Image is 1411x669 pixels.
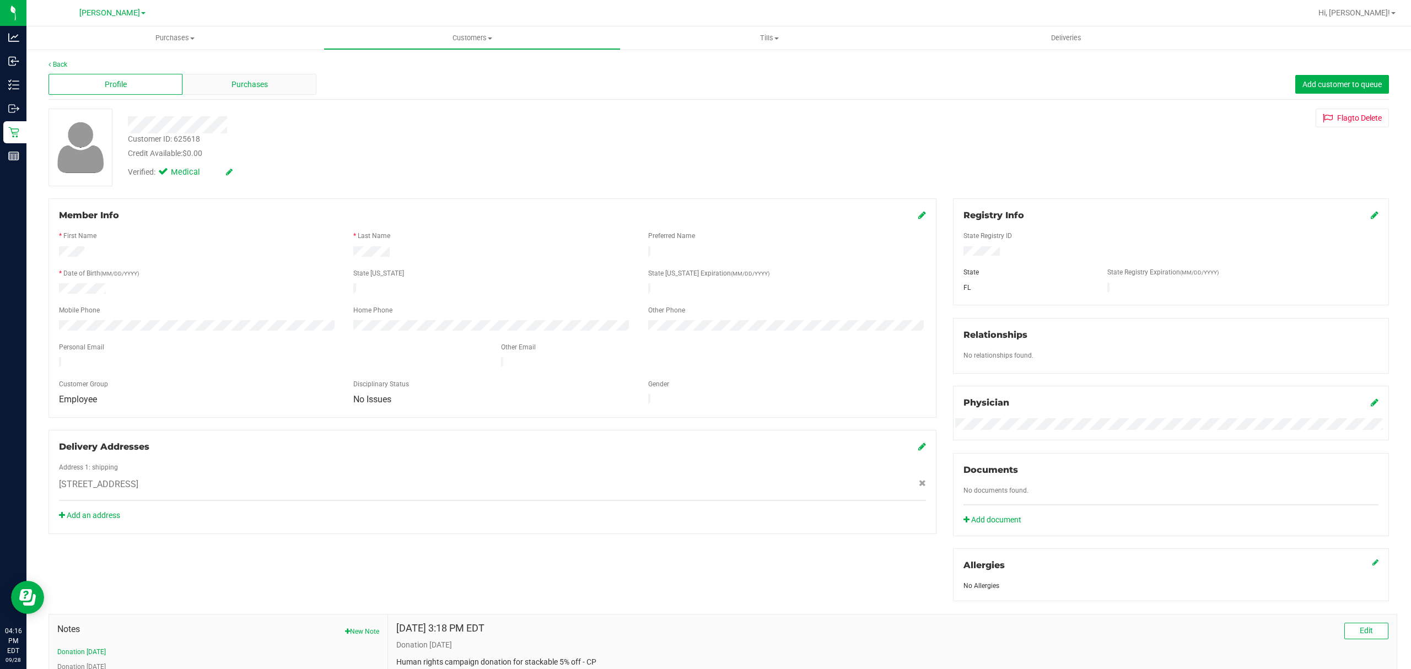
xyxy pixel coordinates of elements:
span: Edit [1360,626,1373,635]
span: (MM/DD/YYYY) [100,271,139,277]
label: No relationships found. [963,350,1033,360]
a: Add document [963,514,1027,526]
h4: [DATE] 3:18 PM EDT [396,623,484,634]
span: [STREET_ADDRESS] [59,478,138,491]
span: Purchases [231,79,268,90]
span: Hi, [PERSON_NAME]! [1318,8,1390,17]
span: (MM/DD/YYYY) [731,271,769,277]
label: Gender [648,379,669,389]
label: Date of Birth [63,268,139,278]
inline-svg: Reports [8,150,19,161]
label: State [US_STATE] Expiration [648,268,769,278]
inline-svg: Retail [8,127,19,138]
p: 09/28 [5,656,21,664]
span: Registry Info [963,210,1024,220]
p: Human rights campaign donation for stackable 5% off - CP [396,656,1388,668]
a: Customers [324,26,621,50]
label: State Registry ID [963,231,1012,241]
div: No Allergies [963,581,1378,591]
a: Tills [621,26,918,50]
button: Edit [1344,623,1388,639]
inline-svg: Inventory [8,79,19,90]
span: Medical [171,166,215,179]
button: Donation [DATE] [57,647,106,657]
span: Delivery Addresses [59,441,149,452]
span: Add customer to queue [1302,80,1382,89]
label: Last Name [358,231,390,241]
a: Back [49,61,67,68]
iframe: Resource center [11,581,44,614]
span: Documents [963,465,1018,475]
p: 04:16 PM EDT [5,626,21,656]
a: Purchases [26,26,324,50]
label: Customer Group [59,379,108,389]
a: Add an address [59,511,120,520]
label: Other Phone [648,305,685,315]
label: Disciplinary Status [353,379,409,389]
img: user-icon.png [52,119,110,176]
div: Customer ID: 625618 [128,133,200,145]
span: Employee [59,394,97,404]
a: Deliveries [918,26,1215,50]
span: (MM/DD/YYYY) [1180,269,1219,276]
div: Credit Available: [128,148,790,159]
span: No documents found. [963,487,1028,494]
p: Donation [DATE] [396,639,1388,651]
label: Address 1: shipping [59,462,118,472]
span: Allergies [963,560,1005,570]
inline-svg: Inbound [8,56,19,67]
label: Other Email [501,342,536,352]
div: State [955,267,1099,277]
span: No Issues [353,394,391,404]
span: Notes [57,623,379,636]
label: First Name [63,231,96,241]
button: New Note [345,627,379,636]
button: Flagto Delete [1316,109,1389,127]
label: Personal Email [59,342,104,352]
inline-svg: Analytics [8,32,19,43]
span: Member Info [59,210,119,220]
div: Verified: [128,166,233,179]
button: Add customer to queue [1295,75,1389,94]
span: Purchases [26,33,324,43]
span: Customers [324,33,620,43]
span: Profile [105,79,127,90]
span: $0.00 [182,149,202,158]
inline-svg: Outbound [8,103,19,114]
label: State Registry Expiration [1107,267,1219,277]
div: FL [955,283,1099,293]
span: Relationships [963,330,1027,340]
label: Home Phone [353,305,392,315]
span: Tills [621,33,917,43]
label: State [US_STATE] [353,268,404,278]
span: Deliveries [1036,33,1096,43]
span: Physician [963,397,1009,408]
label: Mobile Phone [59,305,100,315]
label: Preferred Name [648,231,695,241]
span: [PERSON_NAME] [79,8,140,18]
